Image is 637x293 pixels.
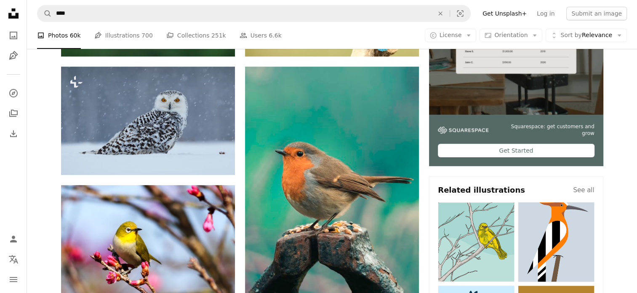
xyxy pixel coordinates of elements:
span: Orientation [494,32,528,38]
a: Collections 251k [166,22,226,49]
a: Log in [532,7,560,20]
a: Illustrations 700 [94,22,153,49]
a: yellow bird on Sakura tree [61,239,235,247]
a: Illustrations [5,47,22,64]
button: Search Unsplash [37,5,52,22]
span: Sort by [560,32,581,38]
button: Orientation [480,29,542,42]
form: Find visuals sitewide [37,5,471,22]
a: Log in / Sign up [5,231,22,247]
a: a snowy owl is sitting in the snow [61,117,235,124]
a: Home — Unsplash [5,5,22,24]
div: Get Started [438,144,594,157]
a: Photos [5,27,22,44]
a: brown and orange bird on brown tree branch [245,193,419,201]
button: Submit an image [566,7,627,20]
img: file-1747939142011-51e5cc87e3c9 [438,126,488,134]
img: premium_vector-1711987706544-c2f542426713 [438,202,514,282]
button: Language [5,251,22,268]
a: Get Unsplash+ [477,7,532,20]
img: a snowy owl is sitting in the snow [61,67,235,175]
span: 251k [211,31,226,40]
button: Clear [431,5,450,22]
img: premium_vector-1698192210577-cbed5d47defc [518,202,594,282]
h4: Related illustrations [438,185,525,195]
span: Squarespace: get customers and grow [498,123,594,137]
a: Collections [5,105,22,122]
a: Explore [5,85,22,102]
span: License [440,32,462,38]
button: Menu [5,271,22,288]
a: See all [573,185,594,195]
button: License [425,29,477,42]
a: Download History [5,125,22,142]
button: Visual search [450,5,470,22]
button: Sort byRelevance [546,29,627,42]
span: Relevance [560,31,612,40]
a: Users 6.6k [240,22,282,49]
span: 700 [141,31,153,40]
span: 6.6k [269,31,281,40]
